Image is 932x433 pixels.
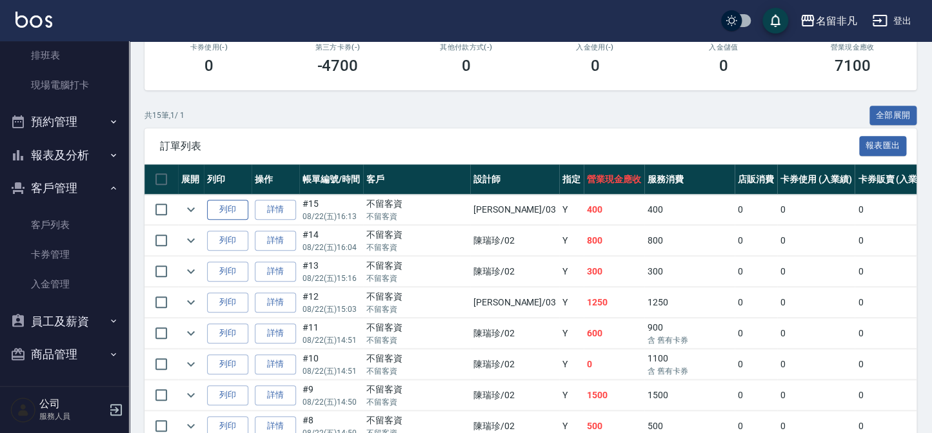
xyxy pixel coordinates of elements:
h2: 卡券使用(-) [160,43,258,52]
td: Y [559,287,584,318]
p: 共 15 筆, 1 / 1 [144,110,184,121]
a: 詳情 [255,385,296,405]
a: 詳情 [255,200,296,220]
button: 登出 [867,9,917,33]
p: 08/22 (五) 14:50 [302,396,360,408]
a: 現場電腦打卡 [5,70,124,100]
td: #9 [299,380,363,410]
p: 不留客資 [366,242,467,253]
p: 08/22 (五) 16:04 [302,242,360,253]
td: 1500 [584,380,644,410]
p: 08/22 (五) 16:13 [302,211,360,222]
th: 帳單編號/時間 [299,164,363,195]
h5: 公司 [39,398,105,410]
td: #12 [299,287,363,318]
h2: 入金儲值 [675,43,773,52]
td: 0 [777,226,855,256]
td: 400 [644,195,735,225]
button: 報表及分析 [5,139,124,172]
td: 300 [584,256,644,287]
button: 列印 [207,385,248,405]
h3: -4700 [317,57,358,75]
td: 0 [735,287,777,318]
button: 列印 [207,231,248,251]
h2: 入金使用(-) [546,43,644,52]
td: 0 [777,380,855,410]
th: 店販消費 [735,164,777,195]
a: 卡券管理 [5,240,124,269]
td: 0 [584,349,644,380]
button: 全部展開 [869,106,917,126]
p: 08/22 (五) 15:16 [302,273,360,284]
button: 列印 [207,323,248,343]
p: 含 舊有卡券 [648,334,731,346]
td: #13 [299,256,363,287]
button: expand row [181,231,201,250]
th: 卡券使用 (入業績) [777,164,855,195]
button: expand row [181,323,201,343]
p: 08/22 (五) 14:51 [302,334,360,346]
td: [PERSON_NAME] /03 [470,287,559,318]
button: expand row [181,293,201,312]
button: 列印 [207,354,248,374]
td: 0 [735,256,777,287]
h3: 0 [204,57,213,75]
p: 08/22 (五) 14:51 [302,365,360,377]
td: 0 [777,318,855,349]
td: Y [559,226,584,256]
a: 客戶列表 [5,210,124,240]
td: 1500 [644,380,735,410]
a: 詳情 [255,262,296,282]
th: 列印 [204,164,252,195]
button: 列印 [207,262,248,282]
a: 詳情 [255,293,296,313]
th: 設計師 [470,164,559,195]
td: 800 [584,226,644,256]
img: Logo [15,12,52,28]
p: 不留客資 [366,365,467,377]
td: [PERSON_NAME] /03 [470,195,559,225]
td: 800 [644,226,735,256]
div: 不留客資 [366,383,467,396]
td: Y [559,380,584,410]
h3: 0 [719,57,728,75]
td: 0 [735,318,777,349]
p: 不留客資 [366,396,467,408]
td: 0 [735,380,777,410]
button: 名留非凡 [795,8,862,34]
td: #10 [299,349,363,380]
td: 0 [735,195,777,225]
p: 不留客資 [366,334,467,346]
td: Y [559,349,584,380]
h2: 其他付款方式(-) [417,43,515,52]
p: 不留客資 [366,303,467,315]
td: 0 [777,195,855,225]
th: 服務消費 [644,164,735,195]
div: 不留客資 [366,414,467,427]
a: 詳情 [255,354,296,374]
div: 不留客資 [366,290,467,303]
th: 營業現金應收 [584,164,644,195]
h2: 第三方卡券(-) [289,43,387,52]
td: 900 [644,318,735,349]
td: 1100 [644,349,735,380]
td: 陳瑞珍 /02 [470,380,559,410]
td: #15 [299,195,363,225]
button: 列印 [207,200,248,220]
p: 08/22 (五) 15:03 [302,303,360,315]
a: 詳情 [255,231,296,251]
button: expand row [181,385,201,405]
td: 陳瑞珍 /02 [470,349,559,380]
div: 不留客資 [366,197,467,211]
span: 訂單列表 [160,140,859,153]
td: 0 [735,226,777,256]
td: 0 [777,256,855,287]
td: 1250 [644,287,735,318]
button: 報表匯出 [859,136,907,156]
button: 預約管理 [5,105,124,139]
p: 不留客資 [366,211,467,222]
th: 指定 [559,164,584,195]
td: 400 [584,195,644,225]
td: 陳瑞珍 /02 [470,226,559,256]
th: 展開 [178,164,204,195]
